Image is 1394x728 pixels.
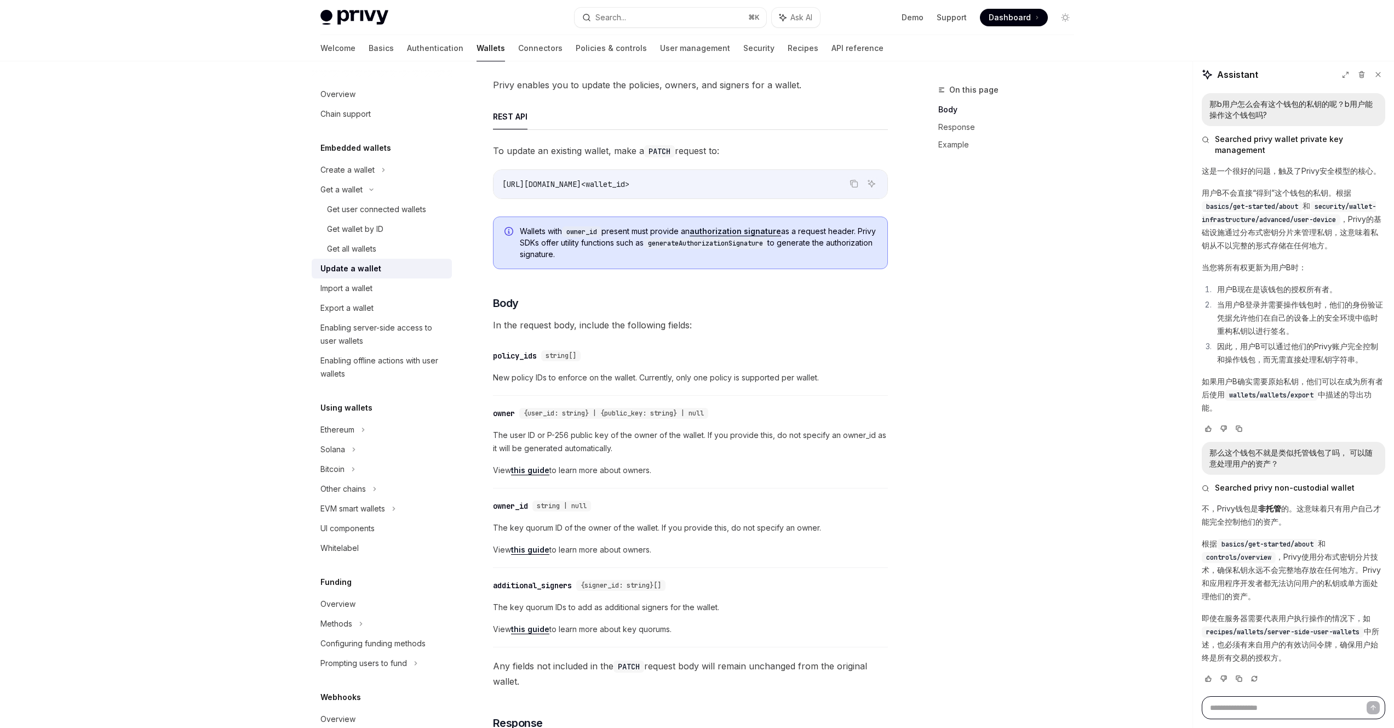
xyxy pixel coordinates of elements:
div: Get a wallet [320,183,363,196]
div: Ethereum [320,423,354,436]
a: Whitelabel [312,538,452,558]
a: this guide [511,465,549,475]
a: UI components [312,519,452,538]
span: recipes/wallets/server-side-user-wallets [1206,628,1359,636]
span: security/wallet-infrastructure/advanced/user-device [1202,202,1376,224]
a: Welcome [320,35,355,61]
span: basics/get-started/about [1221,540,1313,549]
div: Methods [320,617,352,630]
div: policy_ids [493,350,537,361]
button: Copy the contents from the code block [847,177,861,191]
div: Overview [320,88,355,101]
span: basics/get-started/about [1206,202,1298,211]
a: Recipes [788,35,818,61]
a: Dashboard [980,9,1048,26]
div: owner_id [493,501,528,511]
span: View to learn more about key quorums. [493,623,888,636]
span: {user_id: string} | {public_key: string} | null [524,409,704,418]
h5: Using wallets [320,401,372,414]
p: 如果用户B确实需要原始私钥，他们可以在成为所有者后使用 中描述的导出功能。 [1202,375,1385,414]
strong: 非托管 [1258,504,1281,513]
a: this guide [511,545,549,555]
span: The user ID or P-256 public key of the owner of the wallet. If you provide this, do not specify a... [493,429,888,455]
div: Overview [320,713,355,726]
h5: Webhooks [320,691,361,704]
a: API reference [831,35,884,61]
a: Support [937,12,967,23]
code: PATCH [613,661,644,673]
div: 那么这个钱包不就是类似托管钱包了吗， 可以随意处理用户的资产？ [1209,447,1378,469]
span: View to learn more about owners. [493,464,888,477]
div: additional_signers [493,580,572,591]
div: Export a wallet [320,302,374,315]
button: Search...⌘K [575,8,766,27]
a: Overview [312,84,452,104]
p: 这是一个很好的问题，触及了Privy安全模型的核心。 [1202,164,1385,178]
a: Get all wallets [312,239,452,259]
button: Searched privy non-custodial wallet [1202,482,1385,493]
span: Searched privy wallet private key management [1215,134,1385,156]
div: Overview [320,598,355,611]
button: Send message [1367,701,1380,714]
a: Enabling offline actions with user wallets [312,351,452,384]
a: Basics [369,35,394,61]
span: string[] [546,351,576,360]
a: Import a wallet [312,278,452,298]
a: Export a wallet [312,298,452,318]
a: Chain support [312,104,452,124]
span: controls/overview [1206,553,1271,562]
p: 不，Privy钱包是 的。这意味着只有用户自己才能完全控制他们的资产。 [1202,502,1385,528]
div: Import a wallet [320,282,372,295]
span: Assistant [1217,68,1258,81]
a: Authentication [407,35,463,61]
li: 因此，用户B可以通过他们的Privy账户完全控制和操作钱包，而无需直接处理私钥字符串。 [1214,340,1385,366]
div: Prompting users to fund [320,657,407,670]
div: Other chains [320,482,366,496]
a: Wallets [477,35,505,61]
code: PATCH [644,145,675,157]
a: Connectors [518,35,563,61]
span: string | null [537,502,587,510]
h5: Embedded wallets [320,141,391,155]
span: Searched privy non-custodial wallet [1215,482,1355,493]
a: Overview [312,594,452,614]
a: this guide [511,624,549,634]
div: Enabling offline actions with user wallets [320,354,445,380]
button: Toggle dark mode [1057,9,1074,26]
div: Create a wallet [320,163,375,177]
span: Any fields not included in the request body will remain unchanged from the original wallet. [493,658,888,689]
span: View to learn more about owners. [493,543,888,556]
div: EVM smart wallets [320,502,385,515]
div: owner [493,408,515,419]
span: To update an existing wallet, make a request to: [493,143,888,158]
div: Get wallet by ID [327,223,383,236]
div: Configuring funding methods [320,637,426,650]
span: ⌘ K [748,13,760,22]
div: 那b用户怎么会有这个钱包的私钥的呢？b用户能操作这个钱包吗? [1209,99,1378,121]
p: 当您将所有权更新为用户B时： [1202,261,1385,274]
p: 即使在服务器需要代表用户执行操作的情况下，如 中所述，也必须有来自用户的有效访问令牌，确保用户始终是所有交易的授权方。 [1202,612,1385,664]
span: Ask AI [790,12,812,23]
code: generateAuthorizationSignature [644,238,767,249]
div: UI components [320,522,375,535]
a: Response [938,118,1083,136]
a: User management [660,35,730,61]
button: REST API [493,104,527,129]
span: Privy enables you to update the policies, owners, and signers for a wallet. [493,77,888,93]
span: Dashboard [989,12,1031,23]
span: [URL][DOMAIN_NAME]<wallet_id> [502,179,629,189]
li: 用户B现在是该钱包的授权所有者。 [1214,283,1385,296]
h5: Funding [320,576,352,589]
span: Wallets with present must provide an as a request header. Privy SDKs offer utility functions such... [520,226,876,260]
button: Ask AI [864,177,879,191]
a: Example [938,136,1083,153]
a: Demo [902,12,923,23]
span: The key quorum IDs to add as additional signers for the wallet. [493,601,888,614]
div: Get user connected wallets [327,203,426,216]
div: Bitcoin [320,463,345,476]
span: wallets/wallets/export [1229,391,1313,400]
a: Configuring funding methods [312,634,452,653]
span: {signer_id: string}[] [581,581,661,590]
div: Update a wallet [320,262,381,275]
div: Get all wallets [327,242,376,255]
